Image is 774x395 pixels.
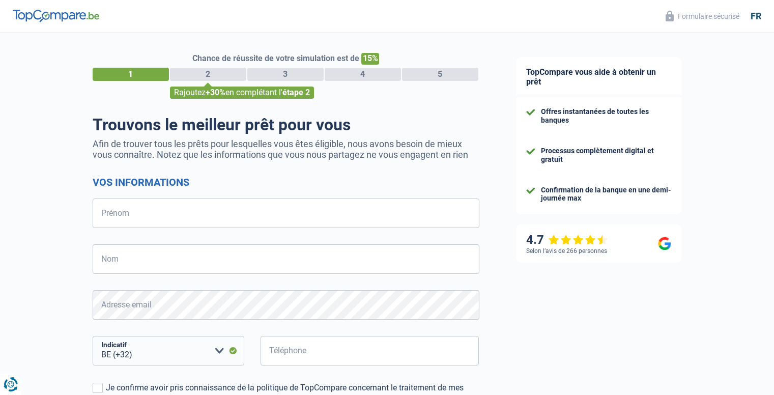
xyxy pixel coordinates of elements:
[526,233,608,247] div: 4.7
[93,68,169,81] div: 1
[170,68,246,81] div: 2
[282,88,310,97] span: étape 2
[261,336,479,365] input: 401020304
[325,68,401,81] div: 4
[170,87,314,99] div: Rajoutez en complétant l'
[516,57,681,97] div: TopCompare vous aide à obtenir un prêt
[247,68,324,81] div: 3
[93,176,479,188] h2: Vos informations
[93,115,479,134] h1: Trouvons le meilleur prêt pour vous
[541,107,671,125] div: Offres instantanées de toutes les banques
[192,53,359,63] span: Chance de réussite de votre simulation est de
[361,53,379,65] span: 15%
[751,11,761,22] div: fr
[541,186,671,203] div: Confirmation de la banque en une demi-journée max
[541,147,671,164] div: Processus complètement digital et gratuit
[206,88,225,97] span: +30%
[402,68,478,81] div: 5
[93,138,479,160] p: Afin de trouver tous les prêts pour lesquelles vous êtes éligible, nous avons besoin de mieux vou...
[660,8,746,24] button: Formulaire sécurisé
[13,10,99,22] img: TopCompare Logo
[526,247,607,255] div: Selon l’avis de 266 personnes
